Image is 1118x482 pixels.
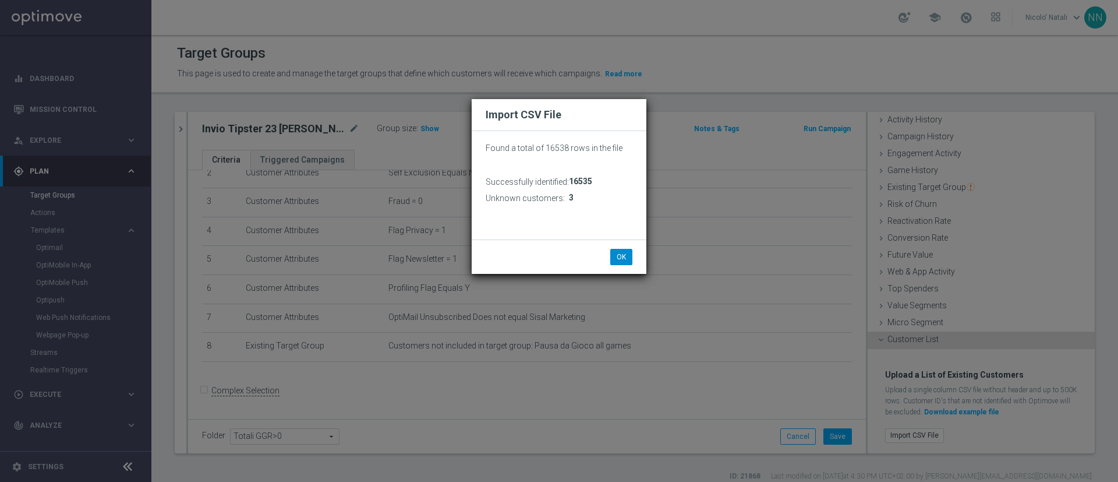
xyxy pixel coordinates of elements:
h3: Successfully identified: [486,177,569,187]
h3: Unknown customers: [486,193,565,203]
p: Found a total of 16538 rows in the file [486,143,632,153]
h2: Import CSV File [486,108,632,122]
span: 16535 [569,177,592,187]
span: 3 [569,193,574,203]
button: OK [610,249,632,265]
